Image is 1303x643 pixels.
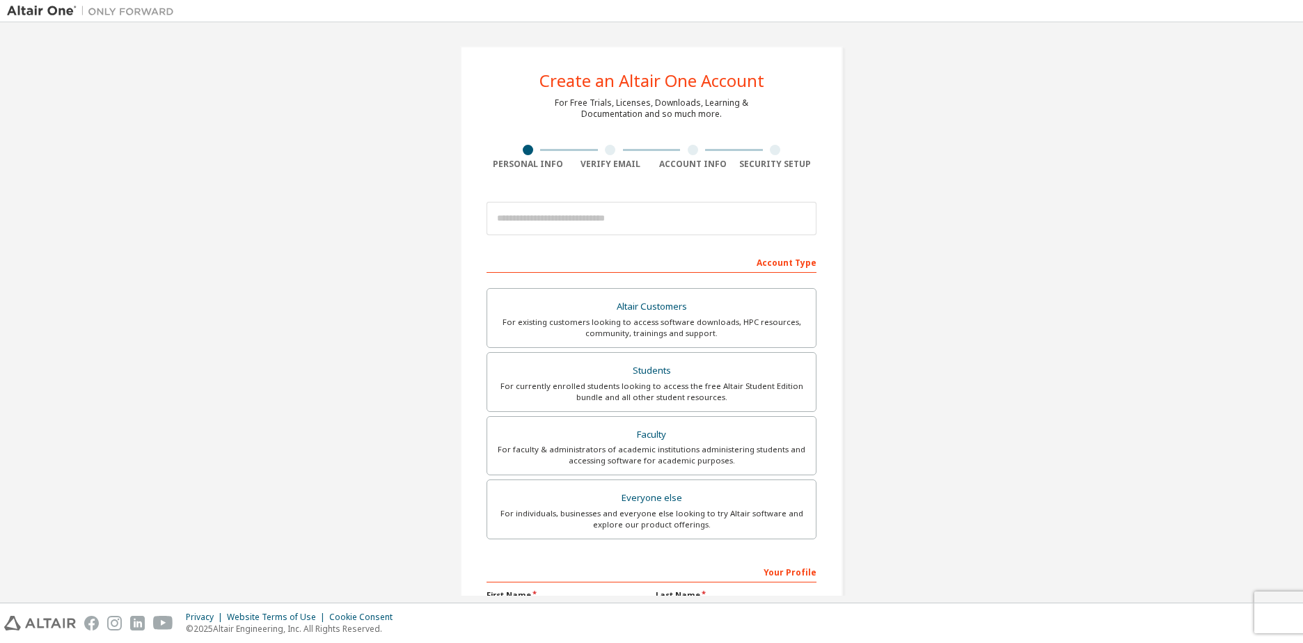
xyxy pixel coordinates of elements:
[569,159,652,170] div: Verify Email
[496,361,807,381] div: Students
[130,616,145,630] img: linkedin.svg
[555,97,748,120] div: For Free Trials, Licenses, Downloads, Learning & Documentation and so much more.
[496,425,807,445] div: Faculty
[7,4,181,18] img: Altair One
[496,381,807,403] div: For currently enrolled students looking to access the free Altair Student Edition bundle and all ...
[496,297,807,317] div: Altair Customers
[329,612,401,623] div: Cookie Consent
[496,508,807,530] div: For individuals, businesses and everyone else looking to try Altair software and explore our prod...
[84,616,99,630] img: facebook.svg
[487,589,647,601] label: First Name
[496,489,807,508] div: Everyone else
[186,623,401,635] p: © 2025 Altair Engineering, Inc. All Rights Reserved.
[227,612,329,623] div: Website Terms of Use
[496,317,807,339] div: For existing customers looking to access software downloads, HPC resources, community, trainings ...
[4,616,76,630] img: altair_logo.svg
[107,616,122,630] img: instagram.svg
[487,159,569,170] div: Personal Info
[186,612,227,623] div: Privacy
[539,72,764,89] div: Create an Altair One Account
[153,616,173,630] img: youtube.svg
[487,560,816,582] div: Your Profile
[496,444,807,466] div: For faculty & administrators of academic institutions administering students and accessing softwa...
[487,251,816,273] div: Account Type
[734,159,817,170] div: Security Setup
[656,589,816,601] label: Last Name
[651,159,734,170] div: Account Info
